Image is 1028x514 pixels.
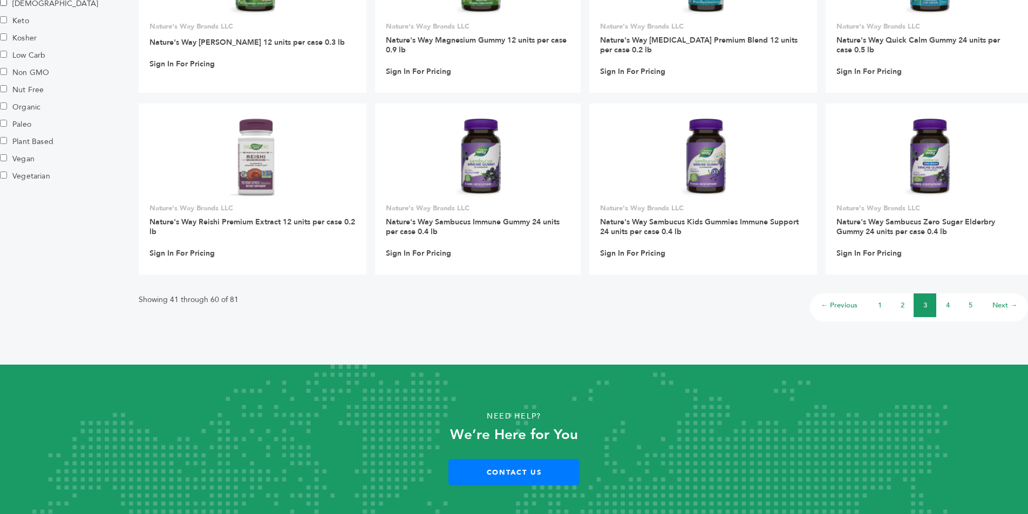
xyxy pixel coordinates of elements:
strong: We’re Here for You [450,425,578,444]
a: 5 [969,300,972,310]
a: 3 [923,300,927,310]
a: Nature's Way Sambucus Kids Gummies Immune Support 24 units per case 0.4 lb [600,217,799,237]
img: Nature's Way Reishi Premium Extract 12 units per case 0.2 lb [229,119,276,196]
p: Nature's Way Brands LLC [149,203,356,213]
p: Nature's Way Brands LLC [149,22,356,31]
a: 2 [901,300,904,310]
a: ← Previous [821,300,857,310]
img: Nature's Way Sambucus Immune Gummy 24 units per case 0.4 lb [455,119,501,196]
a: 1 [878,300,882,310]
a: Nature's Way Sambucus Immune Gummy 24 units per case 0.4 lb [386,217,560,237]
a: Sign In For Pricing [386,249,451,258]
p: Need Help? [51,408,977,424]
a: Sign In For Pricing [149,249,215,258]
a: Sign In For Pricing [149,59,215,69]
p: Nature's Way Brands LLC [600,203,806,213]
a: Nature's Way Quick Calm Gummy 24 units per case 0.5 lb [836,35,1000,55]
a: Nature's Way [PERSON_NAME] 12 units per case 0.3 lb [149,37,345,47]
a: 4 [946,300,950,310]
p: Nature's Way Brands LLC [386,22,570,31]
a: Sign In For Pricing [600,249,665,258]
a: Nature's Way [MEDICAL_DATA] Premium Blend 12 units per case 0.2 lb [600,35,798,55]
a: Sign In For Pricing [386,67,451,77]
a: Contact Us [448,459,580,485]
img: Nature's Way Sambucus Zero Sugar Elderbry Gummy 24 units per case 0.4 lb [904,119,950,196]
img: Nature's Way Sambucus Kids Gummies Immune Support 24 units per case 0.4 lb [680,119,726,196]
a: Nature's Way Magnesium Gummy 12 units per case 0.9 lb [386,35,567,55]
p: Nature's Way Brands LLC [386,203,570,213]
a: Sign In For Pricing [836,67,902,77]
a: Next → [992,300,1017,310]
p: Nature's Way Brands LLC [836,203,1018,213]
a: Sign In For Pricing [600,67,665,77]
p: Showing 41 through 60 of 81 [139,293,239,306]
a: Nature's Way Sambucus Zero Sugar Elderbry Gummy 24 units per case 0.4 lb [836,217,995,237]
a: Sign In For Pricing [836,249,902,258]
a: Nature's Way Reishi Premium Extract 12 units per case 0.2 lb [149,217,355,237]
p: Nature's Way Brands LLC [600,22,806,31]
p: Nature's Way Brands LLC [836,22,1018,31]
